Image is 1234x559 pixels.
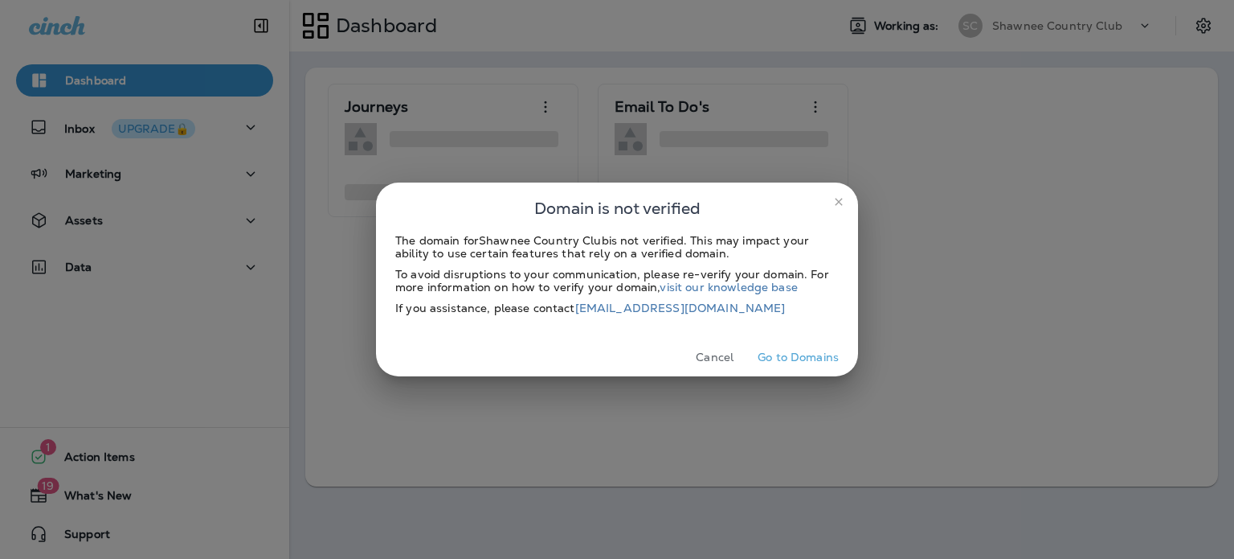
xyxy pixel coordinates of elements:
button: close [826,189,852,215]
button: Go to Domains [751,345,845,370]
button: Cancel [684,345,745,370]
div: The domain for Shawnee Country Club is not verified. This may impact your ability to use certain ... [395,234,839,260]
a: visit our knowledge base [660,280,797,294]
a: [EMAIL_ADDRESS][DOMAIN_NAME] [575,301,786,315]
span: Domain is not verified [534,195,701,221]
div: If you assistance, please contact [395,302,839,314]
div: To avoid disruptions to your communication, please re-verify your domain. For more information on... [395,268,839,294]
